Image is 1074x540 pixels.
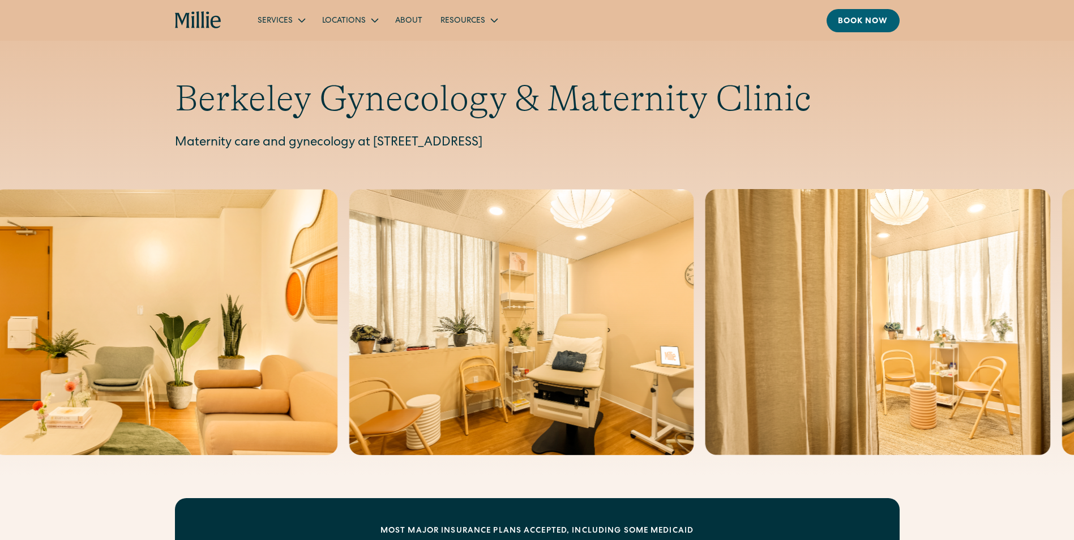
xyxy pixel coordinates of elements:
div: Book now [838,16,888,28]
h1: Berkeley Gynecology & Maternity Clinic [175,77,900,121]
a: Book now [827,9,900,32]
div: Locations [322,15,366,27]
p: Maternity care and gynecology at [STREET_ADDRESS] [175,134,900,153]
a: About [386,11,431,29]
div: MOST MAJOR INSURANCE PLANS ACCEPTED, INCLUDING some MEDICAID [380,525,694,537]
div: Resources [440,15,485,27]
div: Locations [313,11,386,29]
div: Services [258,15,293,27]
div: Resources [431,11,506,29]
a: home [175,11,222,29]
div: Services [249,11,313,29]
